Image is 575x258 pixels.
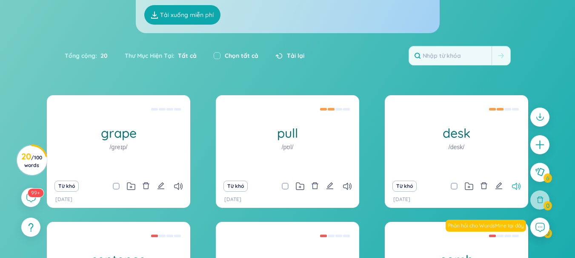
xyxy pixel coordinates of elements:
[54,181,78,192] button: Từ khó
[385,126,528,141] h1: desk
[223,181,247,192] button: Từ khó
[28,189,43,197] sup: 120
[449,143,464,152] h1: /desk/
[24,154,42,168] span: / 100 words
[311,180,319,192] button: delete
[282,143,294,152] h1: /pʊl/
[225,51,258,60] label: Chọn tất cả
[393,196,410,204] p: [DATE]
[216,126,359,141] h1: pull
[97,51,108,60] span: 20
[326,180,334,192] button: edit
[175,52,197,60] span: Tất cả
[495,182,503,190] span: edit
[157,180,165,192] button: edit
[47,126,190,141] h1: grape
[326,182,334,190] span: edit
[480,180,488,192] button: delete
[480,182,488,190] span: delete
[55,196,72,204] p: [DATE]
[142,182,150,190] span: delete
[142,180,150,192] button: delete
[65,47,116,65] div: Tổng cộng :
[109,143,127,152] h1: /ɡreɪp/
[392,181,416,192] button: Từ khó
[144,5,220,25] a: Tải xuống miễn phí
[21,153,42,168] h3: 20
[535,139,545,150] span: plus
[116,47,205,65] div: Thư Mục Hiện Tại :
[287,51,304,60] span: Tải lại
[409,46,492,65] input: Nhập từ khóa
[157,182,165,190] span: edit
[311,182,319,190] span: delete
[224,196,241,204] p: [DATE]
[495,180,503,192] button: edit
